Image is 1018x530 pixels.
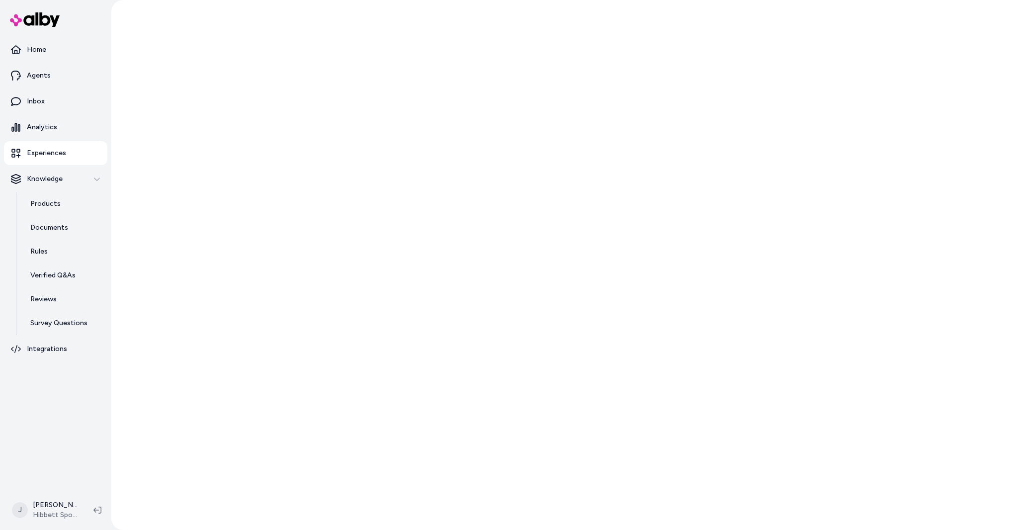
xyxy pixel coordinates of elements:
[30,199,61,209] p: Products
[27,71,51,81] p: Agents
[30,247,48,257] p: Rules
[33,500,78,510] p: [PERSON_NAME]
[20,311,107,335] a: Survey Questions
[27,344,67,354] p: Integrations
[27,122,57,132] p: Analytics
[30,223,68,233] p: Documents
[20,287,107,311] a: Reviews
[12,502,28,518] span: J
[4,89,107,113] a: Inbox
[20,216,107,240] a: Documents
[27,148,66,158] p: Experiences
[10,12,60,27] img: alby Logo
[4,115,107,139] a: Analytics
[6,494,85,526] button: J[PERSON_NAME]Hibbett Sports
[4,38,107,62] a: Home
[4,64,107,88] a: Agents
[20,264,107,287] a: Verified Q&As
[4,337,107,361] a: Integrations
[30,318,87,328] p: Survey Questions
[33,510,78,520] span: Hibbett Sports
[27,45,46,55] p: Home
[4,141,107,165] a: Experiences
[20,240,107,264] a: Rules
[30,294,57,304] p: Reviews
[27,174,63,184] p: Knowledge
[4,167,107,191] button: Knowledge
[30,270,76,280] p: Verified Q&As
[27,96,45,106] p: Inbox
[20,192,107,216] a: Products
